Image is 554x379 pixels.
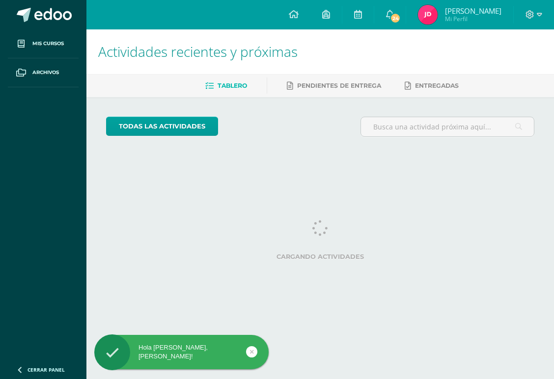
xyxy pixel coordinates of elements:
[8,58,79,87] a: Archivos
[98,42,298,61] span: Actividades recientes y próximas
[405,78,459,94] a: Entregadas
[28,366,65,373] span: Cerrar panel
[287,78,381,94] a: Pendientes de entrega
[32,40,64,48] span: Mis cursos
[32,69,59,76] span: Archivos
[106,117,218,136] a: todas las Actividades
[94,343,269,361] div: Hola [PERSON_NAME], [PERSON_NAME]!
[418,5,438,25] img: b0300912e5e9de41a1debb6d57f2126b.png
[106,253,534,260] label: Cargando actividades
[415,82,459,89] span: Entregadas
[297,82,381,89] span: Pendientes de entrega
[445,6,501,16] span: [PERSON_NAME]
[445,15,501,23] span: Mi Perfil
[205,78,247,94] a: Tablero
[361,117,534,136] input: Busca una actividad próxima aquí...
[390,13,401,24] span: 24
[218,82,247,89] span: Tablero
[8,29,79,58] a: Mis cursos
